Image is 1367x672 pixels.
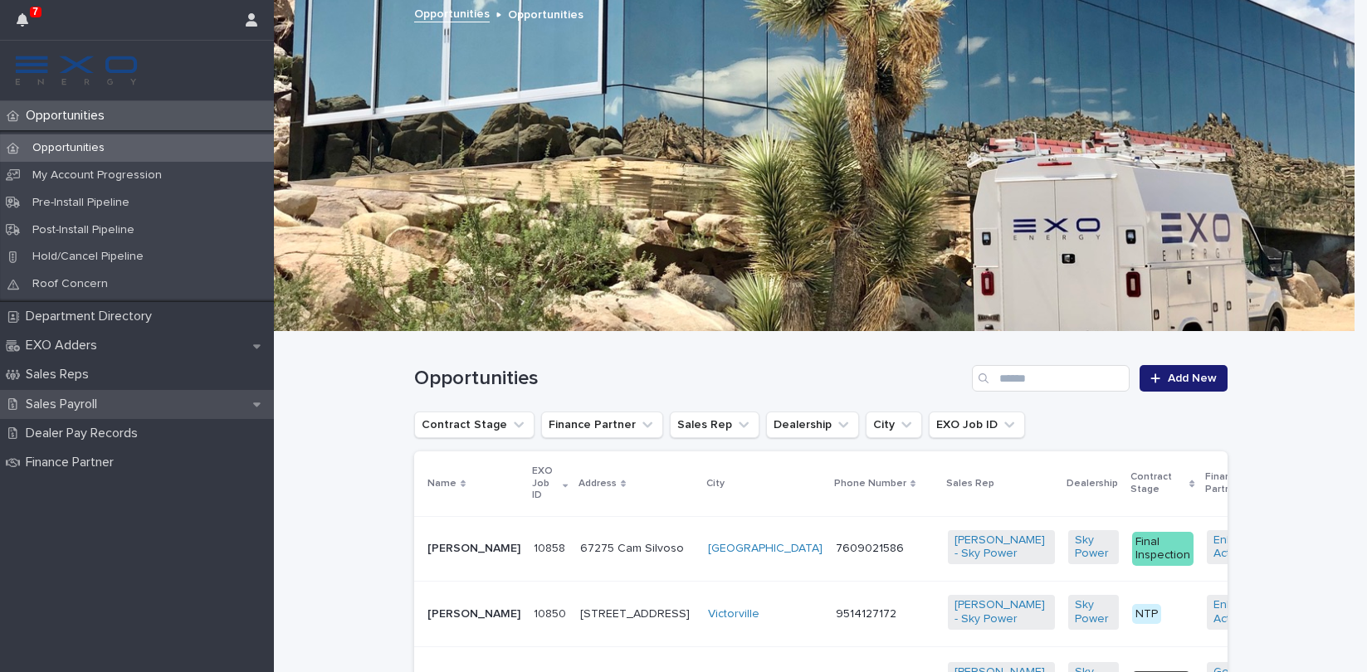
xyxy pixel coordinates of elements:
a: [PERSON_NAME] - Sky Power [954,598,1048,626]
a: Opportunities [414,3,490,22]
p: My Account Progression [19,168,175,183]
p: City [706,475,725,493]
p: Post-Install Pipeline [19,223,148,237]
a: EnFin - Active [1213,533,1270,562]
button: Contract Stage [414,411,535,438]
button: Sales Rep [670,411,759,438]
img: FKS5r6ZBThi8E5hshIGi [13,54,139,87]
p: Address [579,475,617,493]
p: [PERSON_NAME] [427,542,520,556]
p: EXO Adders [19,338,110,353]
p: Sales Reps [19,367,102,382]
a: Add New [1140,365,1227,392]
button: Finance Partner [541,411,663,438]
p: Name [427,475,456,493]
p: Pre-Install Pipeline [19,196,143,210]
p: Hold/Cancel Pipeline [19,250,157,264]
p: Finance Partner [19,455,127,470]
a: Sky Power [1075,533,1112,562]
a: 7609021586 [836,543,904,554]
p: [STREET_ADDRESS] [580,607,695,621]
button: City [866,411,922,438]
a: [PERSON_NAME] - Sky Power [954,533,1048,562]
div: Final Inspection [1132,532,1194,567]
p: Roof Concern [19,277,121,291]
a: Victorville [708,607,759,621]
p: 10858 [534,538,569,556]
p: Contract Stage [1130,468,1186,499]
p: Sales Payroll [19,397,110,412]
input: Search [972,365,1130,392]
p: Opportunities [19,141,118,155]
a: Sky Power [1075,598,1112,626]
p: Dealer Pay Records [19,426,151,441]
h1: Opportunities [414,367,966,391]
p: Opportunities [508,4,583,22]
p: Finance Partner [1205,468,1278,499]
a: EnFin - Active [1213,598,1270,626]
p: Dealership [1067,475,1118,493]
a: 9514127172 [836,608,896,620]
span: Add New [1168,373,1217,384]
div: NTP [1132,604,1161,625]
a: [GEOGRAPHIC_DATA] [708,542,823,556]
p: Phone Number [834,475,906,493]
p: Department Directory [19,309,165,324]
p: Sales Rep [946,475,994,493]
button: Dealership [766,411,859,438]
p: [PERSON_NAME] [427,607,520,621]
p: EXO Job ID [532,462,559,504]
p: Opportunities [19,108,118,124]
button: EXO Job ID [929,411,1025,438]
p: 7 [32,6,38,17]
p: 67275 Cam Silvoso [580,542,695,556]
div: 7 [17,10,38,40]
p: 10850 [534,604,569,621]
